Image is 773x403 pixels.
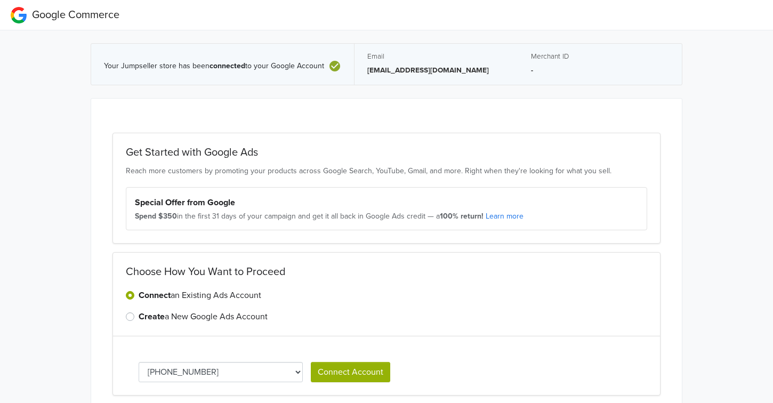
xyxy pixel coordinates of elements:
a: Learn more [486,212,524,221]
strong: Special Offer from Google [135,197,235,208]
button: Connect Account [311,362,390,382]
strong: Spend [135,212,156,221]
strong: $350 [158,212,177,221]
p: Reach more customers by promoting your products across Google Search, YouTube, Gmail, and more. R... [126,165,647,176]
label: a New Google Ads Account [139,310,268,323]
strong: 100% return! [440,212,484,221]
p: - [531,65,669,76]
h2: Choose How You Want to Proceed [126,265,647,278]
span: Your Jumpseller store has been to your Google Account [104,62,324,71]
strong: Connect [139,290,171,301]
strong: Create [139,311,165,322]
span: Google Commerce [32,9,119,21]
h2: Get Started with Google Ads [126,146,647,159]
b: connected [210,61,245,70]
h5: Merchant ID [531,52,669,61]
label: an Existing Ads Account [139,289,261,302]
div: in the first 31 days of your campaign and get it all back in Google Ads credit — a [135,211,638,222]
h5: Email [367,52,505,61]
p: [EMAIL_ADDRESS][DOMAIN_NAME] [367,65,505,76]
